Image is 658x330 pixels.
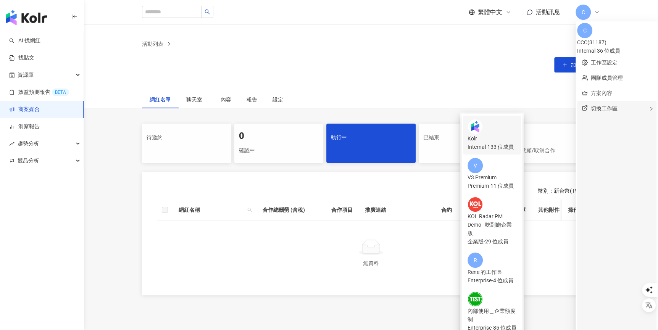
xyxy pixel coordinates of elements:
div: 待邀約 [147,131,227,144]
span: 聊天室 [186,97,205,102]
a: 方案內容 [591,90,612,96]
a: 找貼文 [9,54,34,62]
span: rise [9,141,15,146]
span: 資源庫 [18,66,34,84]
span: C [582,8,585,16]
span: search [247,208,252,212]
span: C [583,26,587,35]
span: V [474,161,477,170]
div: CCC(31187) [577,38,656,47]
th: 操作 [562,200,585,221]
button: 加入網紅 [554,57,600,72]
div: 執行中 [331,131,411,144]
div: 確認中 [239,144,319,157]
div: 企業版 - 29 位成員 [468,237,516,246]
span: right [649,106,653,111]
th: 合約 [435,200,504,221]
div: 設定 [273,95,283,104]
img: unnamed.png [468,292,482,306]
th: 合作項目 [325,200,359,221]
div: KOL Radar PM Demo - 吃到飽企業版 [468,212,516,237]
div: Kolr [468,134,516,143]
div: 推廣連結 [365,206,429,214]
div: 內容 [221,95,231,104]
div: V3 Premium [468,173,516,182]
div: Enterprise - 4 位成員 [468,276,516,285]
th: 其他附件 [532,200,601,221]
a: 洞察報告 [9,123,40,130]
span: 活動訊息 [536,8,560,16]
div: 0 [239,130,319,143]
div: Internal - 36 位成員 [577,47,656,55]
span: 加入網紅 [571,62,592,68]
div: Internal - 133 位成員 [468,143,516,151]
span: 競品分析 [18,152,39,169]
div: 內部使用＿企業額度制 [468,307,516,324]
img: KOLRadar_logo.jpeg [468,197,482,212]
th: 合作總酬勞 (含稅) [256,200,325,221]
a: 效益預測報告BETA [9,89,69,96]
div: 幣別 ： 新台幣 ( TWD ) [157,187,585,195]
span: search [246,204,253,216]
div: 網紅名單 [150,95,171,104]
a: 團隊成員管理 [591,75,623,81]
span: R [474,256,477,264]
span: 切換工作區 [591,105,618,111]
span: 趨勢分析 [18,135,39,152]
img: Kolr%20app%20icon%20%281%29.png [468,119,482,134]
span: search [205,9,210,14]
div: Rene 的工作區 [468,268,516,276]
a: 工作區設定 [591,60,618,66]
div: 無資料 [166,259,576,267]
div: 0 [515,130,595,143]
a: searchAI 找網紅 [9,37,40,45]
div: 無意願/取消合作 [515,144,595,157]
div: 報告 [247,95,257,104]
a: 活動列表 [140,40,165,48]
span: 繁體中文 [478,8,502,16]
span: 網紅名稱 [179,206,244,214]
div: Premium - 11 位成員 [468,182,516,190]
a: 商案媒合 [9,106,40,113]
div: 已結束 [423,131,503,144]
img: logo [6,10,47,25]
